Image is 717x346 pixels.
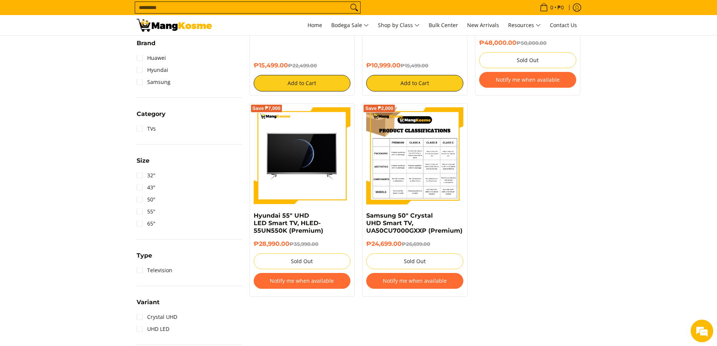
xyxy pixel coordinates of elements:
[378,21,420,30] span: Shop by Class
[366,253,463,269] button: Sold Out
[549,5,554,10] span: 0
[219,15,581,35] nav: Main Menu
[556,5,565,10] span: ₱0
[137,111,166,117] span: Category
[137,253,152,264] summary: Open
[137,264,172,276] a: Television
[537,3,566,12] span: •
[402,241,430,247] del: ₱26,699.00
[137,206,155,218] a: 55"
[137,311,177,323] a: Crystal UHD
[137,323,169,335] a: UHD LED
[137,158,149,169] summary: Open
[254,62,351,69] h6: ₱15,499.00
[137,194,155,206] a: 50"
[137,218,155,230] a: 65"
[137,76,170,88] a: Samsung
[508,21,541,30] span: Resources
[254,273,351,289] button: Notify me when available
[137,299,160,305] span: Variant
[366,273,463,289] button: Notify me when available
[137,253,152,259] span: Type
[254,240,351,248] h6: ₱28,990.00
[304,15,326,35] a: Home
[137,169,155,181] a: 32"
[366,212,463,234] a: Samsung 50" Crystal UHD Smart TV, UA50CU7000GXXP (Premium)
[137,40,155,52] summary: Open
[348,2,360,13] button: Search
[254,75,351,91] button: Add to Cart
[308,21,322,29] span: Home
[400,62,428,69] del: ₱15,499.00
[463,15,503,35] a: New Arrivals
[479,39,576,47] h6: ₱48,000.00
[254,107,351,204] img: hyundai-ultra-hd-smart-tv-65-inch-full-view-mang-kosme
[550,21,577,29] span: Contact Us
[425,15,462,35] a: Bulk Center
[137,52,166,64] a: Huawei
[504,15,545,35] a: Resources
[137,40,155,46] span: Brand
[137,111,166,123] summary: Open
[467,21,499,29] span: New Arrivals
[479,72,576,88] button: Notify me when available
[516,40,547,46] del: ₱50,000.00
[479,52,576,68] button: Sold Out
[254,212,323,234] a: Hyundai 55" UHD LED Smart TV, HLED-55UN550K (Premium)
[366,75,463,91] button: Add to Cart
[374,15,423,35] a: Shop by Class
[331,21,369,30] span: Bodega Sale
[289,241,318,247] del: ₱35,990.00
[137,19,212,32] img: TVs - Premium Television Brands l Mang Kosme
[327,15,373,35] a: Bodega Sale
[137,299,160,311] summary: Open
[137,123,156,135] a: TVs
[137,181,155,194] a: 43"
[137,64,168,76] a: Hyundai
[366,62,463,69] h6: ₱10,999.00
[366,107,463,204] img: Samsung 50" Crystal UHD Smart TV, UA50CU7000GXXP (Premium) - 0
[253,106,281,111] span: Save ₱7,000
[365,106,393,111] span: Save ₱2,000
[546,15,581,35] a: Contact Us
[137,158,149,164] span: Size
[288,62,317,69] del: ₱22,499.00
[254,253,351,269] button: Sold Out
[429,21,458,29] span: Bulk Center
[366,240,463,248] h6: ₱24,699.00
